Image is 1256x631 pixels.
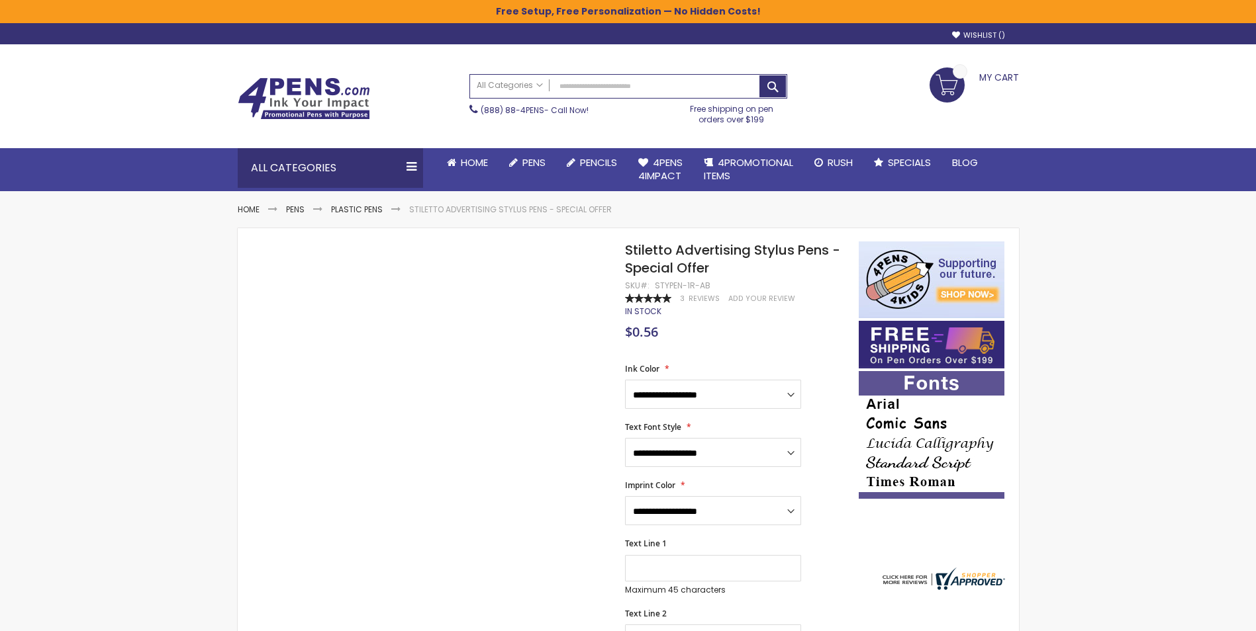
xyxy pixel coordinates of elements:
span: Reviews [689,294,720,304]
a: (888) 88-4PENS [481,105,544,116]
a: Add Your Review [728,294,795,304]
strong: SKU [625,280,650,291]
div: Availability [625,306,661,317]
span: 4PROMOTIONAL ITEMS [704,155,793,183]
a: 4pens.com certificate URL [879,581,1005,593]
a: Plastic Pens [331,204,383,215]
img: 4pens 4 kids [859,241,1004,318]
span: Text Font Style [625,421,681,433]
span: Blog [952,155,978,169]
a: 4Pens4impact [628,148,693,191]
span: All Categories [477,80,543,91]
span: Pencils [580,155,617,169]
p: Maximum 45 characters [625,585,801,595]
a: Pens [286,204,305,215]
span: Rush [828,155,853,169]
a: Rush [804,148,863,177]
img: 4Pens Custom Pens and Promotional Products [238,77,370,120]
a: Pens [499,148,556,177]
div: STYPEN-1R-AB [655,280,710,291]
img: font-personalization-examples [859,371,1004,499]
span: $0.56 [625,323,658,341]
a: Wishlist [952,30,1005,40]
a: 4PROMOTIONALITEMS [693,148,804,191]
span: Specials [888,155,931,169]
li: Stiletto Advertising Stylus Pens - Special Offer [409,204,612,215]
span: Home [461,155,488,169]
span: In stock [625,306,661,317]
span: Pens [522,155,546,169]
span: Text Line 1 [625,538,667,549]
span: Imprint Color [625,480,675,491]
a: Blog [942,148,989,177]
a: Home [238,204,260,215]
img: Free shipping on orders over $199 [859,321,1004,368]
a: All Categories [470,75,550,97]
img: 4pens.com widget logo [879,568,1005,590]
a: Pencils [556,148,628,177]
span: Ink Color [625,363,659,374]
a: 3 Reviews [680,294,722,304]
a: Specials [863,148,942,177]
a: Home [436,148,499,177]
div: All Categories [238,148,423,188]
span: Stiletto Advertising Stylus Pens - Special Offer [625,241,840,277]
div: Free shipping on pen orders over $199 [676,99,787,125]
span: - Call Now! [481,105,589,116]
span: 3 [680,294,685,304]
div: 100% [625,294,671,303]
span: 4Pens 4impact [638,155,683,183]
span: Text Line 2 [625,608,667,619]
